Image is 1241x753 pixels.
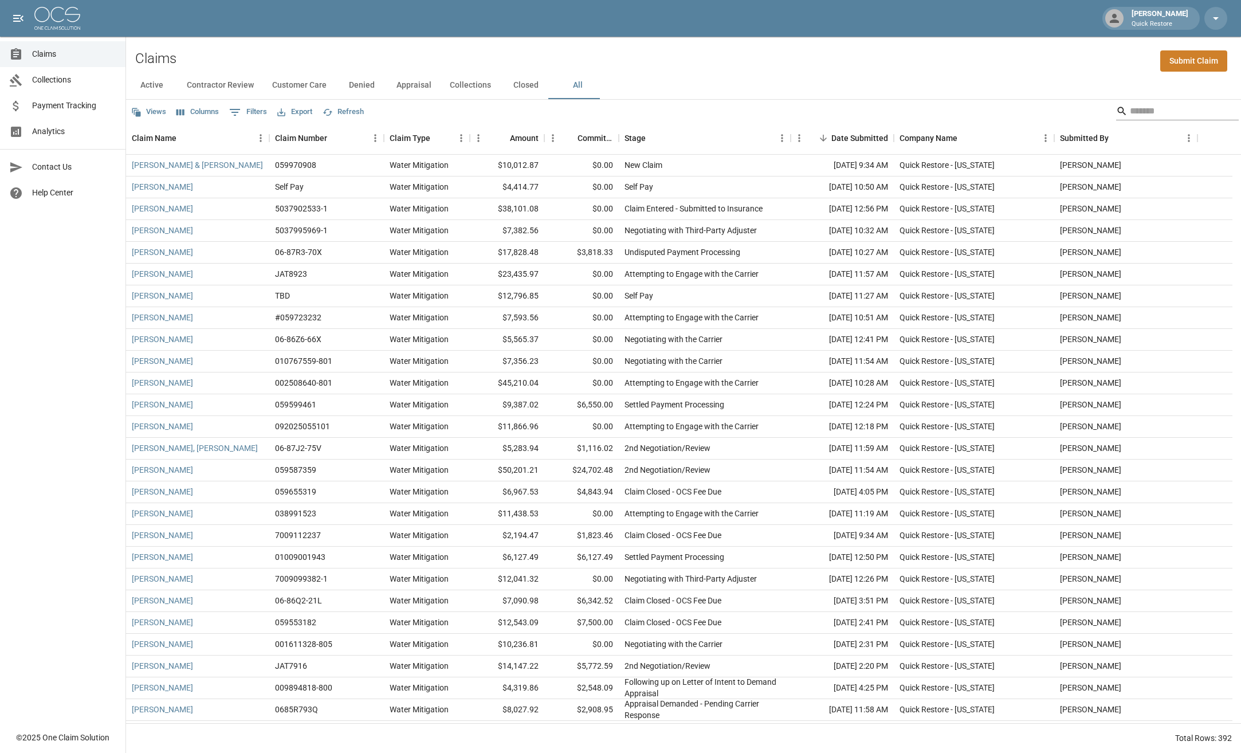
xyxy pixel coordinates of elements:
div: 038991523 [275,508,316,519]
div: $23,435.97 [470,264,544,285]
div: $12,041.32 [470,568,544,590]
button: Select columns [174,103,222,121]
div: Self Pay [625,290,653,301]
div: Attempting to Engage with the Carrier [625,421,759,432]
div: Water Mitigation [390,334,449,345]
div: Michelle Martinez [1060,660,1121,672]
div: $0.00 [544,307,619,329]
button: Menu [544,130,561,147]
div: Michelle Martinez [1060,355,1121,367]
div: dynamic tabs [126,72,1241,99]
div: $2,194.47 [470,525,544,547]
div: Michelle Martinez [1060,704,1121,715]
div: Company Name [894,122,1054,154]
a: [PERSON_NAME] [132,617,193,628]
div: Michelle Martinez [1060,638,1121,650]
div: Search [1116,102,1239,123]
div: 059655319 [275,486,316,497]
button: Refresh [320,103,367,121]
div: Negotiating with the Carrier [625,638,722,650]
div: Quick Restore - Colorado [900,595,995,606]
a: [PERSON_NAME] [132,682,193,693]
button: Sort [494,130,510,146]
div: [DATE] 12:50 PM [791,547,894,568]
div: 2nd Negotiation/Review [625,660,710,672]
div: Water Mitigation [390,704,449,715]
div: $2,908.95 [544,699,619,721]
div: [DATE] 12:26 PM [791,568,894,590]
div: Michelle Martinez [1060,464,1121,476]
a: [PERSON_NAME] [132,203,193,214]
div: Quick Restore - Colorado [900,399,995,410]
div: $4,414.77 [470,177,544,198]
div: $7,090.98 [470,590,544,612]
div: Water Mitigation [390,595,449,606]
div: Michelle Martinez [1060,399,1121,410]
div: 06-87R3-70X [275,246,322,258]
div: $50,201.21 [470,460,544,481]
div: Submitted By [1060,122,1109,154]
div: 2nd Negotiation/Review [625,464,710,476]
a: [PERSON_NAME] [132,246,193,258]
div: Stage [619,122,791,154]
a: Submit Claim [1160,50,1227,72]
div: Quick Restore - Colorado [900,551,995,563]
div: $10,012.87 [470,155,544,177]
div: $17,828.48 [470,242,544,264]
a: [PERSON_NAME] [132,290,193,301]
div: [DATE] 11:54 AM [791,351,894,372]
div: Company Name [900,122,957,154]
div: Quick Restore - Colorado [900,486,995,497]
div: Quick Restore - Colorado [900,312,995,323]
div: $12,796.85 [470,285,544,307]
div: Water Mitigation [390,508,449,519]
div: Claim Type [390,122,430,154]
div: New Claim [625,159,662,171]
div: Claim Closed - OCS Fee Due [625,617,721,628]
div: [DATE] 4:25 PM [791,677,894,699]
div: [DATE] 11:59 AM [791,438,894,460]
span: Help Center [32,187,116,199]
div: [DATE] 12:24 PM [791,394,894,416]
div: Negotiating with Third-Party Adjuster [625,225,757,236]
div: Michelle Martinez [1060,682,1121,693]
a: [PERSON_NAME] [132,573,193,585]
button: Sort [957,130,973,146]
div: Quick Restore - Colorado [900,181,995,193]
div: $6,967.53 [470,481,544,503]
a: [PERSON_NAME] [132,334,193,345]
div: 059599461 [275,399,316,410]
div: Claim Name [132,122,176,154]
button: open drawer [7,7,30,30]
div: Amount [510,122,539,154]
p: Quick Restore [1132,19,1188,29]
a: [PERSON_NAME] [132,486,193,497]
div: Michelle Martinez [1060,617,1121,628]
button: Active [126,72,178,99]
div: Quick Restore - Colorado [900,638,995,650]
div: Quick Restore - Colorado [900,704,995,715]
div: Water Mitigation [390,421,449,432]
a: [PERSON_NAME] [132,312,193,323]
div: $0.00 [544,198,619,220]
div: Michelle Martinez [1060,573,1121,585]
a: [PERSON_NAME] [132,355,193,367]
a: [PERSON_NAME] [132,464,193,476]
div: [DATE] 10:45 AM [791,721,894,743]
button: Closed [500,72,552,99]
div: $6,127.49 [470,547,544,568]
div: $0.00 [544,634,619,656]
div: Quick Restore - Colorado [900,617,995,628]
div: Quick Restore - Colorado [900,246,995,258]
div: Water Mitigation [390,246,449,258]
a: [PERSON_NAME] [132,530,193,541]
div: $5,283.94 [470,438,544,460]
div: Michelle Martinez [1060,334,1121,345]
button: Sort [815,130,831,146]
div: $11,438.53 [470,503,544,525]
div: Michelle Martinez [1060,268,1121,280]
div: Michelle Martinez [1060,203,1121,214]
div: Settled Payment Processing [625,551,724,563]
span: Analytics [32,125,116,138]
div: Quick Restore - Colorado [900,334,995,345]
